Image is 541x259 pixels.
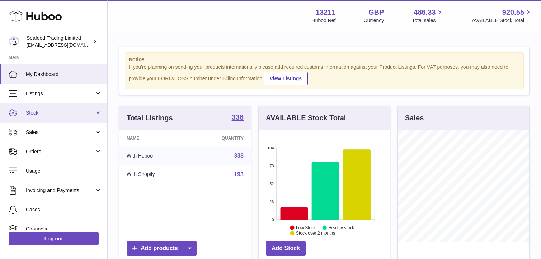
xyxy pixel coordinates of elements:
[266,241,306,256] a: Add Stock
[27,42,105,48] span: [EMAIL_ADDRESS][DOMAIN_NAME]
[26,148,94,155] span: Orders
[27,35,91,48] div: Seafood Trading Limited
[296,231,335,236] text: Stock over 2 months
[26,110,94,116] span: Stock
[234,171,244,177] a: 193
[129,64,520,85] div: If you're planning on sending your products internationally please add required customs informati...
[26,129,94,136] span: Sales
[234,153,244,159] a: 338
[502,8,524,17] span: 920.55
[412,8,444,24] a: 486.33 Total sales
[26,90,94,97] span: Listings
[119,130,190,147] th: Name
[272,217,274,222] text: 0
[472,17,532,24] span: AVAILABLE Stock Total
[129,56,520,63] strong: Notice
[364,17,384,24] div: Currency
[232,114,244,121] strong: 338
[405,113,424,123] h3: Sales
[472,8,532,24] a: 920.55 AVAILABLE Stock Total
[296,225,316,230] text: Low Stock
[328,225,354,230] text: Healthy stock
[269,182,274,186] text: 52
[119,147,190,165] td: With Huboo
[127,241,197,256] a: Add products
[412,17,444,24] span: Total sales
[316,8,336,17] strong: 13211
[26,168,102,174] span: Usage
[264,72,308,85] a: View Listings
[26,206,102,213] span: Cases
[269,164,274,168] text: 78
[9,36,19,47] img: thendy@rickstein.com
[312,17,336,24] div: Huboo Ref
[414,8,436,17] span: 486.33
[9,232,99,245] a: Log out
[190,130,251,147] th: Quantity
[269,200,274,204] text: 26
[26,187,94,194] span: Invoicing and Payments
[26,226,102,232] span: Channels
[267,146,274,150] text: 104
[232,114,244,122] a: 338
[266,113,346,123] h3: AVAILABLE Stock Total
[127,113,173,123] h3: Total Listings
[119,165,190,184] td: With Shopify
[368,8,384,17] strong: GBP
[26,71,102,78] span: My Dashboard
